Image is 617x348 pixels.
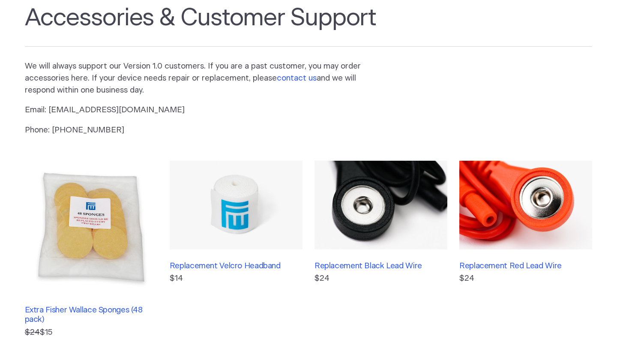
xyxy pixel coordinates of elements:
p: Email: [EMAIL_ADDRESS][DOMAIN_NAME] [25,104,374,116]
a: Replacement Black Lead Wire$24 [314,161,447,339]
p: $24 [314,273,447,285]
p: $24 [459,273,592,285]
a: Extra Fisher Wallace Sponges (48 pack) $24$15 [25,161,158,339]
h3: Replacement Red Lead Wire [459,261,592,271]
a: Replacement Velcro Headband$14 [170,161,303,339]
img: Replacement Velcro Headband [170,161,303,249]
img: Replacement Black Lead Wire [314,161,447,249]
p: $14 [170,273,303,285]
img: Extra Fisher Wallace Sponges (48 pack) [25,161,158,294]
h3: Extra Fisher Wallace Sponges (48 pack) [25,306,158,325]
p: $15 [25,327,158,339]
h1: Accessories & Customer Support [25,4,593,47]
img: Replacement Red Lead Wire [459,161,592,249]
p: Phone: [PHONE_NUMBER] [25,124,374,136]
h3: Replacement Velcro Headband [170,261,303,271]
a: contact us [277,74,317,82]
a: Replacement Red Lead Wire$24 [459,161,592,339]
h3: Replacement Black Lead Wire [314,261,447,271]
p: We will always support our Version 1.0 customers. If you are a past customer, you may order acces... [25,60,374,96]
s: $24 [25,328,40,336]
